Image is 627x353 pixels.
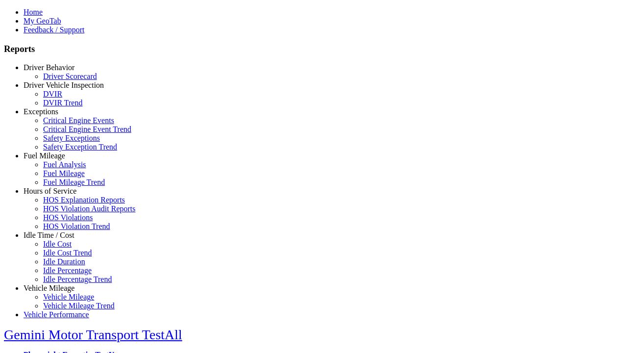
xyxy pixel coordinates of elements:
[43,90,62,98] a: DVIR
[24,107,58,116] a: Exceptions
[43,169,85,177] a: Fuel Mileage
[24,8,43,16] a: Home
[24,187,76,195] a: Hours of Service
[43,160,86,169] a: Fuel Analysis
[24,63,74,72] a: Driver Behavior
[43,222,110,230] a: HOS Violation Trend
[43,134,100,142] a: Safety Exceptions
[24,81,104,89] a: Driver Vehicle Inspection
[43,196,125,204] a: HOS Explanation Reports
[43,249,92,257] a: Idle Cost Trend
[43,240,72,248] a: Idle Cost
[24,151,65,160] a: Fuel Mileage
[43,143,117,151] a: Safety Exception Trend
[43,302,115,310] a: Vehicle Mileage Trend
[43,213,93,222] a: HOS Violations
[43,99,82,107] a: DVIR Trend
[24,231,74,239] a: Idle Time / Cost
[24,284,74,292] a: Vehicle Mileage
[43,178,105,186] a: Fuel Mileage Trend
[24,310,89,319] a: Vehicle Performance
[43,72,97,80] a: Driver Scorecard
[4,327,182,342] a: Gemini Motor Transport TestAll
[43,204,136,213] a: HOS Violation Audit Reports
[24,17,61,25] a: My GeoTab
[43,275,112,283] a: Idle Percentage Trend
[43,125,131,133] a: Critical Engine Event Trend
[43,266,92,275] a: Idle Percentage
[4,44,623,54] h3: Reports
[43,116,114,125] a: Critical Engine Events
[43,257,85,266] a: Idle Duration
[43,293,94,301] a: Vehicle Mileage
[24,25,84,34] a: Feedback / Support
